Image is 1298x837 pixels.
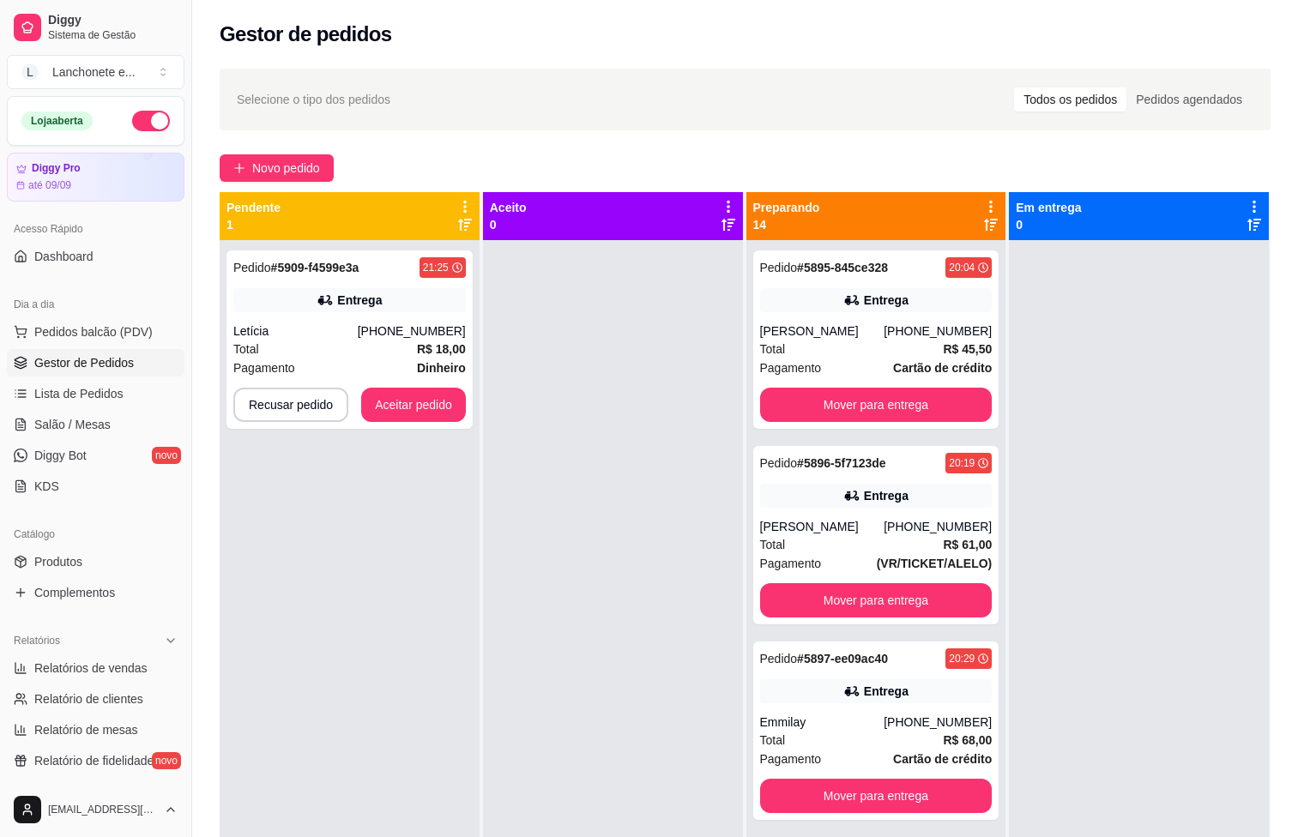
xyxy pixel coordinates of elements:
p: Pendente [226,199,281,216]
div: Entrega [337,292,382,309]
div: [PHONE_NUMBER] [358,322,466,340]
button: Mover para entrega [760,388,993,422]
a: Relatório de mesas [7,716,184,744]
button: Select a team [7,55,184,89]
span: Relatório de mesas [34,721,138,738]
a: Relatório de fidelidadenovo [7,747,184,774]
a: Gestor de Pedidos [7,349,184,376]
span: plus [233,162,245,174]
strong: # 5896-5f7123de [797,456,886,470]
strong: # 5895-845ce328 [797,261,888,274]
span: Total [760,340,786,358]
a: Dashboard [7,243,184,270]
h2: Gestor de pedidos [220,21,392,48]
div: Lanchonete e ... [52,63,136,81]
span: Salão / Mesas [34,416,111,433]
span: Total [760,731,786,750]
span: Relatórios [14,634,60,647]
a: Diggy Proaté 09/09 [7,153,184,202]
strong: Dinheiro [417,361,466,375]
div: Entrega [864,683,909,700]
p: 0 [1016,216,1081,233]
strong: Cartão de crédito [893,752,992,766]
span: Dashboard [34,248,94,265]
div: 20:04 [949,261,975,274]
span: Complementos [34,584,115,601]
strong: R$ 18,00 [417,342,466,356]
span: Pedido [760,261,798,274]
button: Mover para entrega [760,779,993,813]
a: Salão / Mesas [7,411,184,438]
span: Selecione o tipo dos pedidos [237,90,390,109]
button: Recusar pedido [233,388,348,422]
span: Total [233,340,259,358]
div: Letícia [233,322,358,340]
div: 20:19 [949,456,975,470]
div: [PHONE_NUMBER] [884,322,992,340]
div: Dia a dia [7,291,184,318]
span: Pedidos balcão (PDV) [34,323,153,340]
div: Todos os pedidos [1014,87,1126,111]
button: Alterar Status [132,111,170,131]
span: Total [760,535,786,554]
strong: R$ 68,00 [943,733,992,747]
span: Gestor de Pedidos [34,354,134,371]
button: [EMAIL_ADDRESS][DOMAIN_NAME] [7,789,184,830]
span: Pagamento [760,358,822,377]
a: Relatório de clientes [7,685,184,713]
div: [PERSON_NAME] [760,322,884,340]
div: Emmilay [760,714,884,731]
span: Lista de Pedidos [34,385,124,402]
article: Diggy Pro [32,162,81,175]
span: Pedido [233,261,271,274]
div: [PHONE_NUMBER] [884,518,992,535]
span: Pagamento [760,554,822,573]
span: KDS [34,478,59,495]
span: Pedido [760,456,798,470]
a: Lista de Pedidos [7,380,184,407]
strong: R$ 45,50 [943,342,992,356]
span: Novo pedido [252,159,320,178]
strong: # 5897-ee09ac40 [797,652,888,665]
p: 1 [226,216,281,233]
div: Entrega [864,487,909,504]
div: Acesso Rápido [7,215,184,243]
span: Diggy [48,13,178,28]
span: Relatório de fidelidade [34,752,154,769]
p: Aceito [490,199,527,216]
div: [PERSON_NAME] [760,518,884,535]
strong: Cartão de crédito [893,361,992,375]
div: Catálogo [7,521,184,548]
a: KDS [7,473,184,500]
article: até 09/09 [28,178,71,192]
div: Pedidos agendados [1126,87,1252,111]
a: Relatórios de vendas [7,654,184,682]
span: Relatórios de vendas [34,659,148,677]
button: Mover para entrega [760,583,993,617]
p: Preparando [753,199,820,216]
button: Novo pedido [220,154,334,182]
p: 14 [753,216,820,233]
span: [EMAIL_ADDRESS][DOMAIN_NAME] [48,803,157,816]
p: 0 [490,216,527,233]
span: Sistema de Gestão [48,28,178,42]
strong: # 5909-f4599e3a [271,261,359,274]
span: Pedido [760,652,798,665]
div: [PHONE_NUMBER] [884,714,992,731]
span: Relatório de clientes [34,690,143,708]
div: Entrega [864,292,909,309]
a: DiggySistema de Gestão [7,7,184,48]
span: Produtos [34,553,82,570]
div: 21:25 [423,261,449,274]
span: Pagamento [760,750,822,768]
strong: (VR/TICKET/ALELO) [877,557,993,570]
span: Diggy Bot [34,447,87,464]
div: Loja aberta [21,111,93,130]
strong: R$ 61,00 [943,538,992,551]
button: Aceitar pedido [361,388,466,422]
a: Complementos [7,579,184,606]
span: Pagamento [233,358,295,377]
button: Pedidos balcão (PDV) [7,318,184,346]
a: Diggy Botnovo [7,442,184,469]
div: 20:29 [949,652,975,665]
